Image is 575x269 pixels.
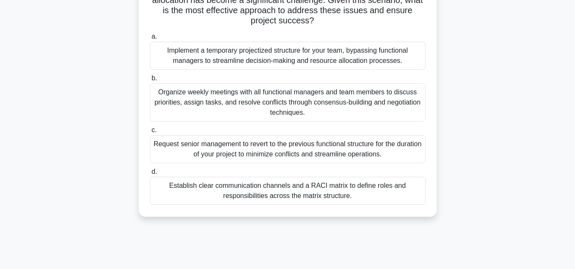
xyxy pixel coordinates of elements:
[152,168,157,175] span: d.
[150,135,426,163] div: Request senior management to revert to the previous functional structure for the duration of your...
[150,42,426,70] div: Implement a temporary projectized structure for your team, bypassing functional managers to strea...
[152,74,157,82] span: b.
[152,33,157,40] span: a.
[152,126,157,133] span: c.
[150,83,426,122] div: Organize weekly meetings with all functional managers and team members to discuss priorities, ass...
[150,177,426,205] div: Establish clear communication channels and a RACI matrix to define roles and responsibilities acr...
